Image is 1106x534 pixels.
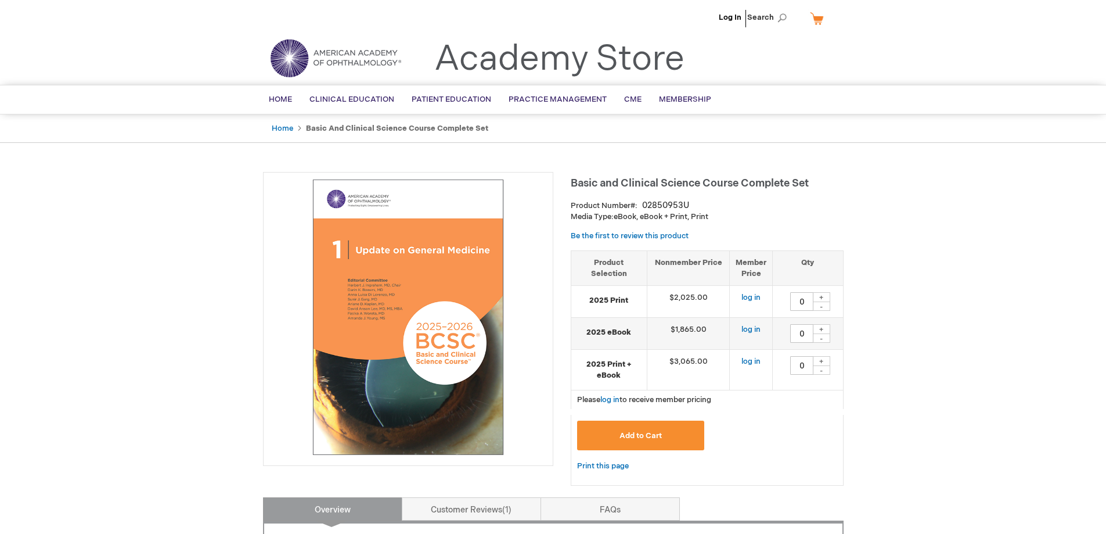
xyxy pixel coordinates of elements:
strong: Product Number [571,201,637,210]
span: Practice Management [509,95,607,104]
input: Qty [790,324,813,343]
span: Clinical Education [309,95,394,104]
div: + [813,324,830,334]
span: Please to receive member pricing [577,395,711,404]
a: FAQs [541,497,680,521]
span: Membership [659,95,711,104]
div: + [813,292,830,302]
a: Log In [719,13,741,22]
a: log in [741,325,761,334]
span: CME [624,95,642,104]
span: 1 [502,505,511,515]
td: $2,025.00 [647,286,730,318]
a: Academy Store [434,38,685,80]
img: Basic and Clinical Science Course Complete Set [269,178,547,456]
input: Qty [790,292,813,311]
strong: 2025 eBook [577,327,641,338]
p: eBook, eBook + Print, Print [571,212,844,223]
a: log in [741,293,761,302]
td: $3,065.00 [647,350,730,390]
a: Customer Reviews1 [402,497,541,521]
strong: 2025 Print [577,295,641,306]
strong: Media Type: [571,212,614,221]
span: Home [269,95,292,104]
span: Add to Cart [619,431,662,440]
a: log in [600,395,619,404]
a: Be the first to review this product [571,231,689,241]
button: Add to Cart [577,421,705,450]
span: Patient Education [412,95,491,104]
a: Print this page [577,459,629,474]
strong: Basic and Clinical Science Course Complete Set [306,124,488,133]
span: Basic and Clinical Science Course Complete Set [571,177,809,189]
th: Member Price [730,250,773,285]
div: - [813,365,830,375]
input: Qty [790,356,813,375]
th: Nonmember Price [647,250,730,285]
span: Search [747,6,791,29]
td: $1,865.00 [647,318,730,350]
div: + [813,356,830,366]
a: Home [272,124,293,133]
div: - [813,302,830,311]
strong: 2025 Print + eBook [577,359,641,381]
th: Product Selection [571,250,647,285]
div: - [813,334,830,343]
a: Overview [263,497,402,521]
div: 02850953U [642,200,689,212]
th: Qty [773,250,843,285]
a: log in [741,357,761,366]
